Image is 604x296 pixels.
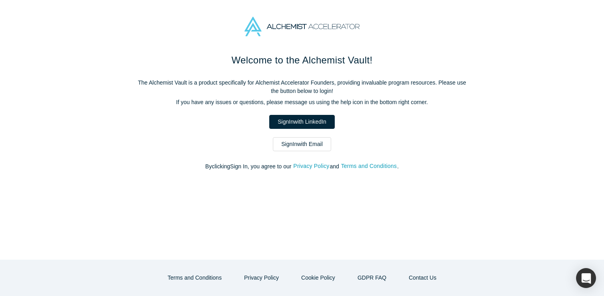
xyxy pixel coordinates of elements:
[236,271,287,285] button: Privacy Policy
[244,17,360,36] img: Alchemist Accelerator Logo
[273,137,331,151] a: SignInwith Email
[400,271,445,285] a: Contact Us
[293,271,344,285] button: Cookie Policy
[134,162,470,171] p: By clicking Sign In , you agree to our and .
[293,162,330,171] button: Privacy Policy
[269,115,334,129] a: SignInwith LinkedIn
[134,98,470,107] p: If you have any issues or questions, please message us using the help icon in the bottom right co...
[134,79,470,95] p: The Alchemist Vault is a product specifically for Alchemist Accelerator Founders, providing inval...
[159,271,230,285] button: Terms and Conditions
[134,53,470,67] h1: Welcome to the Alchemist Vault!
[349,271,395,285] a: GDPR FAQ
[341,162,397,171] button: Terms and Conditions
